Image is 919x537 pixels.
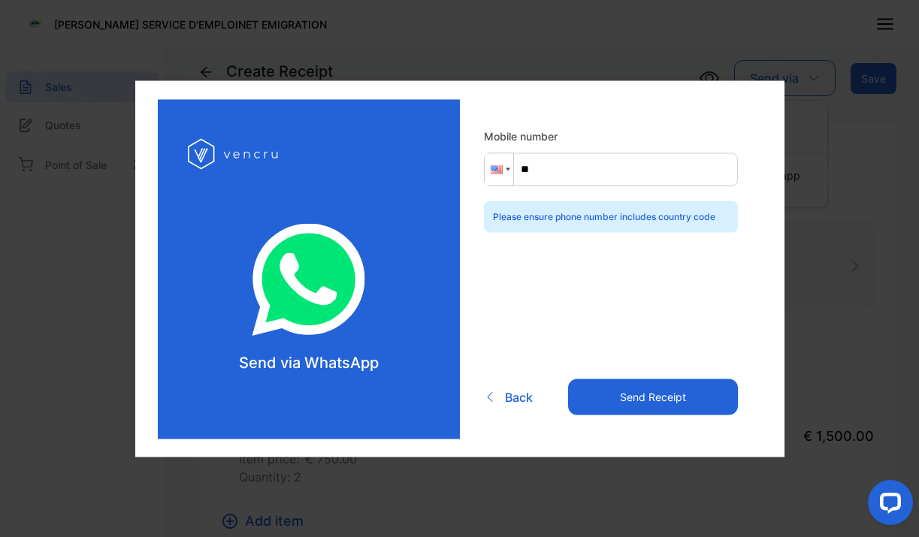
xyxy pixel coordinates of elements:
img: log [231,223,385,336]
iframe: LiveChat chat widget [856,474,919,537]
button: Send Receipt [568,379,737,415]
label: Mobile number [484,128,738,143]
p: Send via WhatsApp [239,351,379,373]
p: Please ensure phone number includes country code [493,210,729,223]
span: Back [505,388,533,406]
div: United States: + 1 [485,153,513,185]
img: log [188,129,282,178]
